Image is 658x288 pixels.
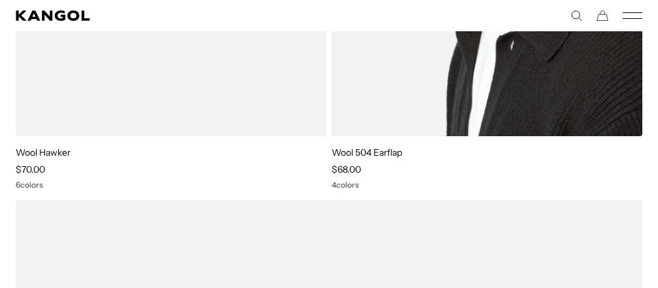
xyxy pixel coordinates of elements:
a: Wool 504 Earflap [332,147,402,158]
span: $68.00 [332,164,361,175]
a: Wool Hawker [16,147,70,158]
button: Cart [597,10,608,22]
span: $70.00 [16,164,45,175]
button: Mobile Menu [623,10,642,22]
div: 6 colors [16,180,326,190]
summary: Search here [571,10,582,22]
div: 4 colors [332,180,642,190]
a: Kangol [16,10,329,21]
